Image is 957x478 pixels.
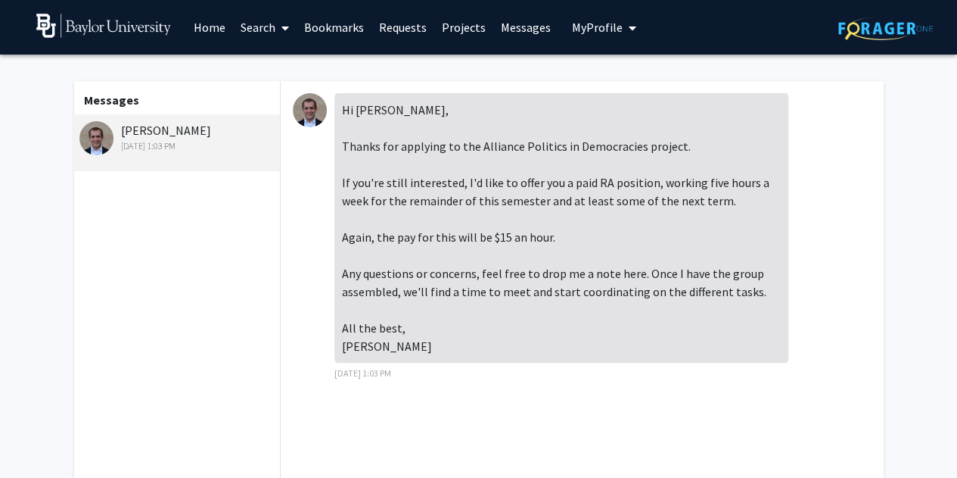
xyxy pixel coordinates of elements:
[84,92,139,108] b: Messages
[79,121,277,153] div: [PERSON_NAME]
[186,1,233,54] a: Home
[36,14,172,38] img: Baylor University Logo
[572,20,623,35] span: My Profile
[371,1,434,54] a: Requests
[79,121,113,155] img: Joshua Alley
[297,1,371,54] a: Bookmarks
[293,93,327,127] img: Joshua Alley
[838,17,933,40] img: ForagerOne Logo
[79,139,277,153] div: [DATE] 1:03 PM
[493,1,558,54] a: Messages
[334,93,788,363] div: Hi [PERSON_NAME], Thanks for applying to the Alliance Politics in Democracies project. If you're ...
[11,410,64,467] iframe: Chat
[434,1,493,54] a: Projects
[334,367,391,379] span: [DATE] 1:03 PM
[233,1,297,54] a: Search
